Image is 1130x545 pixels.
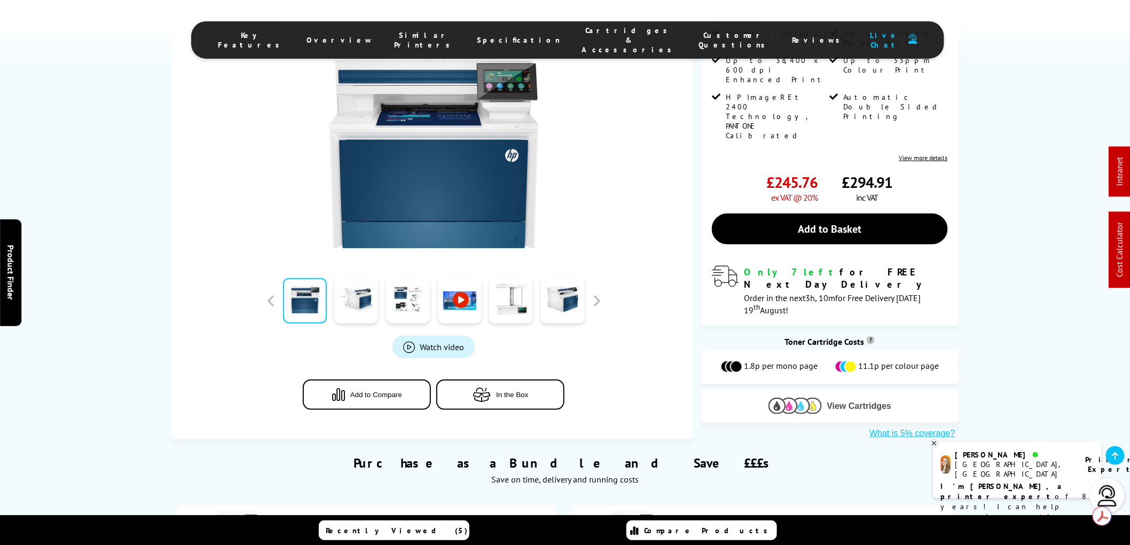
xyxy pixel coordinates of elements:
[626,520,777,540] a: Compare Products
[1097,485,1118,507] img: user-headset-light.svg
[941,481,1065,501] b: I'm [PERSON_NAME], a printer expert
[955,460,1072,479] div: [GEOGRAPHIC_DATA], [GEOGRAPHIC_DATA]
[1115,223,1125,278] a: Cost Calculator
[218,30,285,50] span: Key Features
[827,401,892,411] span: View Cartridges
[701,336,958,347] div: Toner Cartridge Costs
[1115,157,1125,186] a: Intranet
[955,450,1072,460] div: [PERSON_NAME]
[842,172,893,192] span: £294.91
[726,56,827,84] span: Up to 38,400 x 600 dpi Enhanced Print
[393,335,475,358] a: Product_All_Videos
[477,35,560,45] span: Specification
[941,455,951,474] img: amy-livechat.png
[805,293,835,303] span: 3h, 10m
[185,474,945,485] div: Save on time, delivery and running costs
[856,192,878,203] span: inc VAT
[767,172,818,192] span: £245.76
[744,266,947,290] div: for FREE Next Day Delivery
[436,379,564,409] button: In the Box
[744,293,921,315] span: Order in the next for Free Delivery [DATE] 19 August!
[712,266,947,315] div: modal_delivery
[754,303,760,312] sup: th
[303,379,431,409] button: Add to Compare
[5,245,16,300] span: Product Finder
[171,439,958,490] div: Purchase as a Bundle and Save £££s
[329,43,538,252] img: HP Color LaserJet Pro MFP 4302dw
[420,341,464,352] span: Watch video
[307,35,373,45] span: Overview
[858,360,939,373] span: 11.1p per colour page
[644,526,773,535] span: Compare Products
[941,481,1094,532] p: of 8 years! I can help you choose the right product
[844,56,945,75] span: Up to 33ppm Colour Print
[768,398,822,414] img: Cartridges
[772,192,818,203] span: ex VAT @ 20%
[744,360,818,373] span: 1.8p per mono page
[744,266,839,278] span: Only 7 left
[394,30,456,50] span: Similar Printers
[582,26,677,54] span: Cartridges & Accessories
[709,397,950,415] button: View Cartridges
[908,34,917,44] img: user-headset-duotone.svg
[792,35,845,45] span: Reviews
[866,428,958,439] button: What is 5% coverage?
[326,526,468,535] span: Recently Viewed (5)
[319,520,469,540] a: Recently Viewed (5)
[350,390,402,398] span: Add to Compare
[867,336,875,344] sup: Cost per page
[726,92,827,140] span: HP ImageREt 2400 Technology, PANTONE Calibrated
[712,214,947,244] a: Add to Basket
[844,92,945,121] span: Automatic Double Sided Printing
[699,30,771,50] span: Customer Questions
[496,390,528,398] span: In the Box
[867,30,903,50] span: Live Chat
[899,154,948,162] a: View more details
